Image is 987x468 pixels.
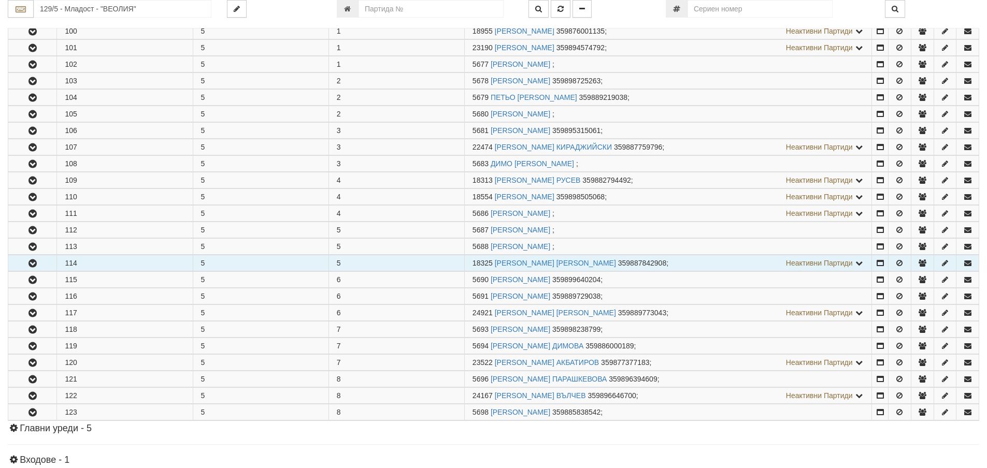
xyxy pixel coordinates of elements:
a: [PERSON_NAME] [495,27,554,35]
td: 5 [193,255,328,271]
span: Неактивни Партиди [786,176,853,184]
a: [PERSON_NAME] [491,77,550,85]
a: [PERSON_NAME] [PERSON_NAME] [495,259,616,267]
td: 5 [193,90,328,106]
td: 5 [193,156,328,172]
span: 8 [337,391,341,400]
a: [PERSON_NAME] [491,292,550,300]
td: ; [464,73,872,89]
td: 108 [57,156,193,172]
span: Партида № [473,325,489,333]
td: 5 [193,73,328,89]
span: Партида № [473,193,493,201]
td: 118 [57,321,193,338]
td: 102 [57,56,193,72]
td: 104 [57,90,193,106]
td: 5 [193,305,328,321]
td: 105 [57,106,193,122]
a: [PERSON_NAME] [491,242,550,251]
td: ; [464,189,872,205]
span: Неактивни Партиди [786,259,853,267]
td: 5 [193,371,328,387]
span: Партида № [473,77,489,85]
td: ; [464,255,872,271]
span: Партида № [473,43,493,52]
td: 5 [193,272,328,288]
span: 2 [337,110,341,118]
td: 5 [193,172,328,188]
a: [PERSON_NAME] ВЪЛЧЕВ [495,391,586,400]
span: 359896646700 [588,391,636,400]
span: Партида № [473,226,489,234]
span: 359889219038 [579,93,627,101]
span: Неактивни Партиди [786,143,853,151]
td: 5 [193,40,328,56]
td: 5 [193,23,328,39]
td: ; [464,23,872,39]
a: [PERSON_NAME] [PERSON_NAME] [495,309,616,317]
td: 114 [57,255,193,271]
td: ; [464,305,872,321]
span: Неактивни Партиди [786,358,853,367]
a: [PERSON_NAME] [491,60,550,68]
td: ; [464,404,872,420]
td: ; [464,355,872,371]
a: [PERSON_NAME] [491,408,550,416]
span: 359896394609 [609,375,657,383]
span: 8 [337,408,341,416]
span: 2 [337,93,341,101]
td: 5 [193,56,328,72]
td: ; [464,40,872,56]
td: ; [464,106,872,122]
a: [PERSON_NAME] КИРАДЖИЙСКИ [495,143,612,151]
td: ; [464,172,872,188]
span: Партида № [473,375,489,383]
td: ; [464,156,872,172]
a: [PERSON_NAME] [495,43,554,52]
td: 5 [193,139,328,155]
span: 3 [337,143,341,151]
td: 5 [193,239,328,255]
td: ; [464,139,872,155]
span: 359895315061 [552,126,600,135]
span: Неактивни Партиди [786,209,853,217]
span: 359899640204 [552,275,600,284]
span: 359898238799 [552,325,600,333]
td: 123 [57,404,193,420]
span: Партида № [473,275,489,284]
a: [PERSON_NAME] [491,275,550,284]
td: 121 [57,371,193,387]
span: Неактивни Партиди [786,43,853,52]
td: ; [464,123,872,139]
td: 5 [193,123,328,139]
td: 5 [193,388,328,404]
td: 106 [57,123,193,139]
span: Партида № [473,126,489,135]
a: ПЕТЬО [PERSON_NAME] [491,93,577,101]
td: 112 [57,222,193,238]
span: 359885838542 [552,408,600,416]
span: 5 [337,259,341,267]
td: ; [464,272,872,288]
span: 3 [337,159,341,168]
span: 7 [337,358,341,367]
span: 359898505068 [556,193,605,201]
td: 116 [57,288,193,304]
span: 4 [337,193,341,201]
td: 122 [57,388,193,404]
td: 5 [193,338,328,354]
span: 359877377183 [601,358,649,367]
span: Партида № [473,110,489,118]
a: [PERSON_NAME] РУСЕВ [495,176,581,184]
a: [PERSON_NAME] [491,209,550,217]
td: 5 [193,288,328,304]
td: ; [464,388,872,404]
span: Партида № [473,93,489,101]
a: [PERSON_NAME] ПАРАШКЕВОВА [491,375,607,383]
td: 5 [193,106,328,122]
td: ; [464,338,872,354]
span: 2 [337,77,341,85]
span: 1 [337,27,341,35]
td: 111 [57,206,193,222]
td: ; [464,90,872,106]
